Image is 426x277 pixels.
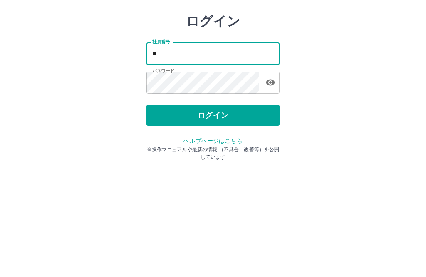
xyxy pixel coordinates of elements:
p: ※操作マニュアルや最新の情報 （不具合、改善等）を公開しています [146,185,280,200]
button: ログイン [146,144,280,165]
h2: ログイン [186,52,240,68]
label: パスワード [152,107,174,113]
label: 社員番号 [152,78,170,84]
a: ヘルプページはこちら [183,177,242,183]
